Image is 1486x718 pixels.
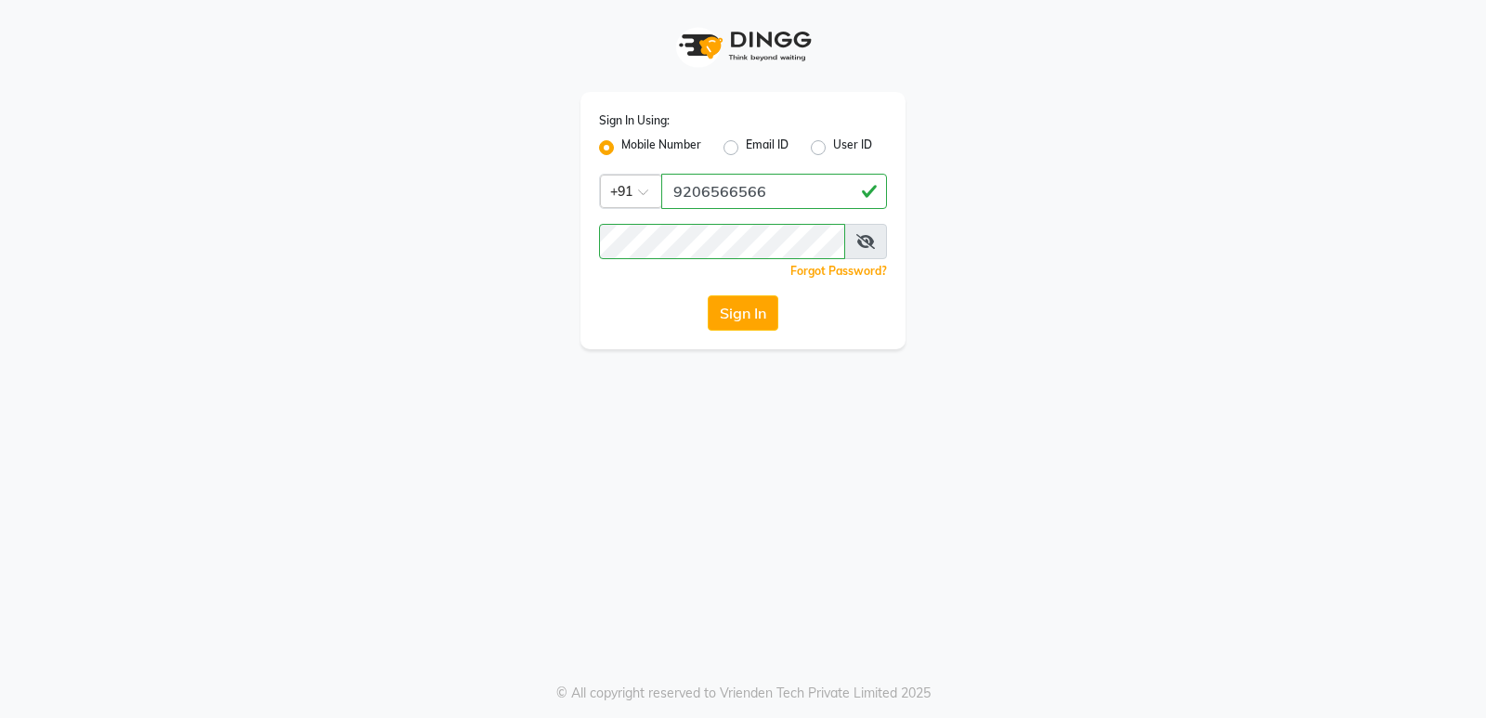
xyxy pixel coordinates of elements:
label: User ID [833,137,872,159]
a: Forgot Password? [790,264,887,278]
input: Username [599,224,845,259]
label: Mobile Number [621,137,701,159]
img: logo1.svg [669,19,817,73]
label: Sign In Using: [599,112,670,129]
button: Sign In [708,295,778,331]
label: Email ID [746,137,789,159]
input: Username [661,174,887,209]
